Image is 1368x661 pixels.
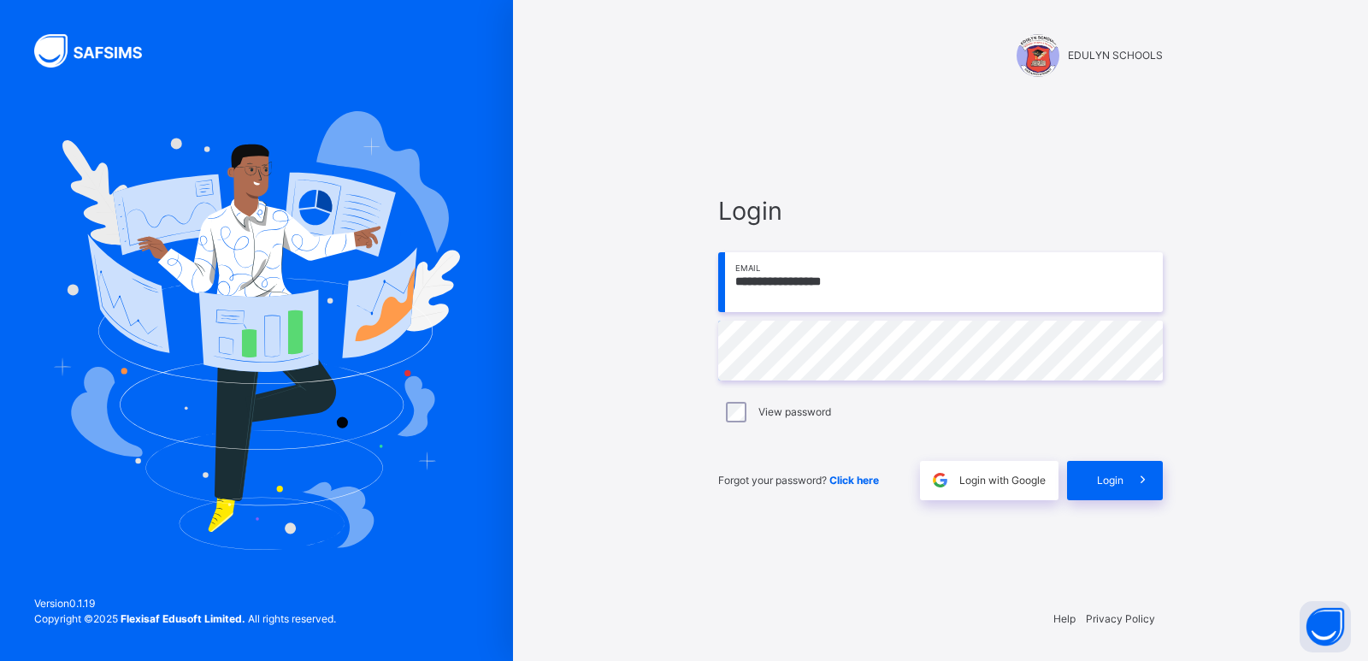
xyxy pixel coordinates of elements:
[53,111,460,549] img: Hero Image
[1053,612,1076,625] a: Help
[121,612,245,625] strong: Flexisaf Edusoft Limited.
[1300,601,1351,652] button: Open asap
[34,596,336,611] span: Version 0.1.19
[718,474,879,487] span: Forgot your password?
[930,470,950,490] img: google.396cfc9801f0270233282035f929180a.svg
[758,404,831,420] label: View password
[1068,48,1163,63] span: EDULYN SCHOOLS
[1086,612,1155,625] a: Privacy Policy
[34,34,162,68] img: SAFSIMS Logo
[1097,473,1123,488] span: Login
[718,192,1163,229] span: Login
[34,612,336,625] span: Copyright © 2025 All rights reserved.
[829,474,879,487] a: Click here
[959,473,1046,488] span: Login with Google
